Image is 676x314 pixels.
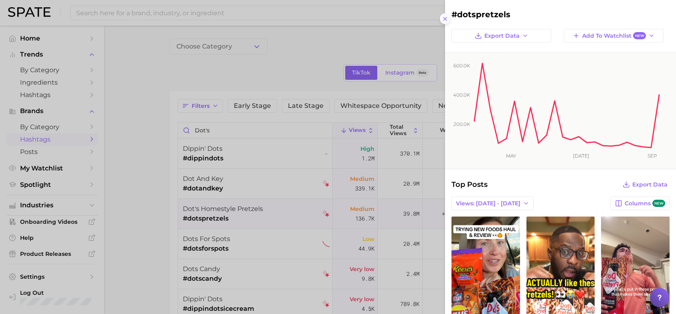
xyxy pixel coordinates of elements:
[625,200,665,207] span: Columns
[451,197,534,210] button: Views: [DATE] - [DATE]
[582,32,646,40] span: Add to Watchlist
[456,200,520,207] span: Views: [DATE] - [DATE]
[573,153,589,159] tspan: [DATE]
[564,29,664,43] button: Add to WatchlistNew
[453,121,470,127] tspan: 200.0k
[621,179,670,190] button: Export Data
[484,32,520,39] span: Export Data
[652,200,665,207] span: new
[633,32,646,40] span: New
[648,153,657,159] tspan: Sep
[632,181,668,188] span: Export Data
[451,10,670,19] h2: #dotspretzels
[453,92,470,98] tspan: 400.0k
[451,179,488,190] span: Top Posts
[453,63,470,69] tspan: 600.0k
[611,197,670,210] button: Columnsnew
[506,153,516,159] tspan: May
[451,29,551,43] button: Export Data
